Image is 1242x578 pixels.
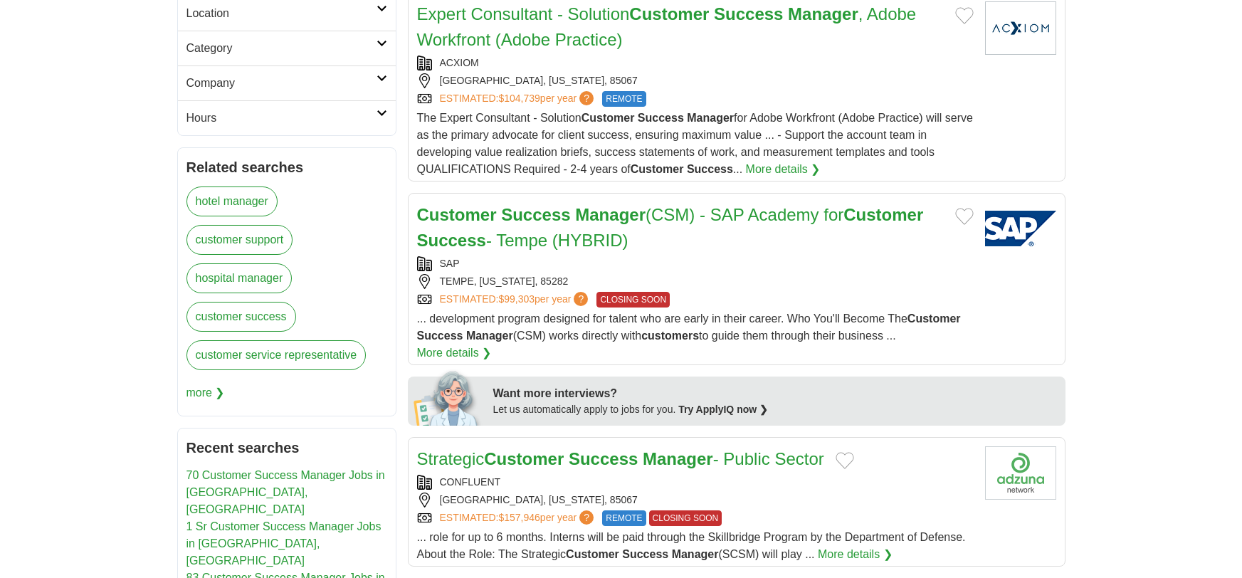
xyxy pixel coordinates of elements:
button: Add to favorite jobs [955,7,974,24]
strong: Success [417,231,486,250]
a: Hours [178,100,396,135]
a: More details ❯ [818,546,893,563]
a: 70 Customer Success Manager Jobs in [GEOGRAPHIC_DATA], [GEOGRAPHIC_DATA] [186,469,385,515]
button: Add to favorite jobs [836,452,854,469]
strong: Manager [575,205,646,224]
span: $104,739 [498,93,540,104]
button: Add to favorite jobs [955,208,974,225]
a: SAP [440,258,460,269]
strong: Customer [581,112,635,124]
img: SAP logo [985,202,1056,256]
a: Expert Consultant - SolutionCustomer Success Manager, Adobe Workfront (Adobe Practice) [417,4,917,49]
a: ESTIMATED:$104,739per year? [440,91,597,107]
h2: Recent searches [186,437,387,458]
span: $157,946 [498,512,540,523]
span: CLOSING SOON [596,292,670,308]
a: Try ApplyIQ now ❯ [678,404,768,415]
span: The Expert Consultant - Solution for Adobe Workfront (Adobe Practice) will serve as the primary a... [417,112,973,175]
span: REMOTE [602,510,646,526]
strong: Manager [643,449,713,468]
div: [GEOGRAPHIC_DATA], [US_STATE], 85067 [417,73,974,88]
strong: Success [501,205,570,224]
a: ESTIMATED:$157,946per year? [440,510,597,526]
img: Acxiom logo [985,1,1056,55]
strong: Success [417,330,463,342]
strong: Customer [631,163,684,175]
a: customer service representative [186,340,367,370]
span: CLOSING SOON [649,510,722,526]
strong: Manager [672,548,719,560]
h2: Location [186,5,377,22]
a: More details ❯ [746,161,821,178]
h2: Related searches [186,157,387,178]
div: TEMPE, [US_STATE], 85282 [417,274,974,289]
strong: Manager [466,330,513,342]
strong: Customer [907,312,961,325]
span: ? [574,292,588,306]
strong: Manager [687,112,734,124]
strong: Success [687,163,733,175]
div: CONFLUENT [417,475,974,490]
strong: Customer [843,205,923,224]
span: more ❯ [186,379,225,407]
span: ... role for up to 6 months. Interns will be paid through the Skillbridge Program by the Departme... [417,531,966,560]
h2: Category [186,40,377,57]
img: apply-iq-scientist.png [414,369,483,426]
strong: Success [638,112,684,124]
strong: customers [641,330,699,342]
a: StrategicCustomer Success Manager- Public Sector [417,449,824,468]
strong: Customer [484,449,564,468]
strong: Success [569,449,638,468]
a: customer support [186,225,293,255]
a: customer success [186,302,296,332]
h2: Company [186,75,377,92]
a: hotel manager [186,186,278,216]
strong: Manager [788,4,858,23]
div: [GEOGRAPHIC_DATA], [US_STATE], 85067 [417,493,974,508]
a: Category [178,31,396,65]
span: ... development program designed for talent who are early in their career. Who You'll Become The ... [417,312,961,342]
strong: Customer [566,548,619,560]
strong: Success [714,4,783,23]
a: ESTIMATED:$99,303per year? [440,292,591,308]
a: Customer Success Manager(CSM) - SAP Academy forCustomer Success- Tempe (HYBRID) [417,205,924,250]
strong: Customer [629,4,709,23]
a: hospital manager [186,263,293,293]
strong: Customer [417,205,497,224]
span: $99,303 [498,293,535,305]
span: ? [579,91,594,105]
img: Company logo [985,446,1056,500]
h2: Hours [186,110,377,127]
a: More details ❯ [417,345,492,362]
a: 1 Sr Customer Success Manager Jobs in [GEOGRAPHIC_DATA], [GEOGRAPHIC_DATA] [186,520,381,567]
a: Company [178,65,396,100]
div: Let us automatically apply to jobs for you. [493,402,1057,417]
div: Want more interviews? [493,385,1057,402]
span: REMOTE [602,91,646,107]
span: ? [579,510,594,525]
strong: Success [622,548,668,560]
a: ACXIOM [440,57,479,68]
